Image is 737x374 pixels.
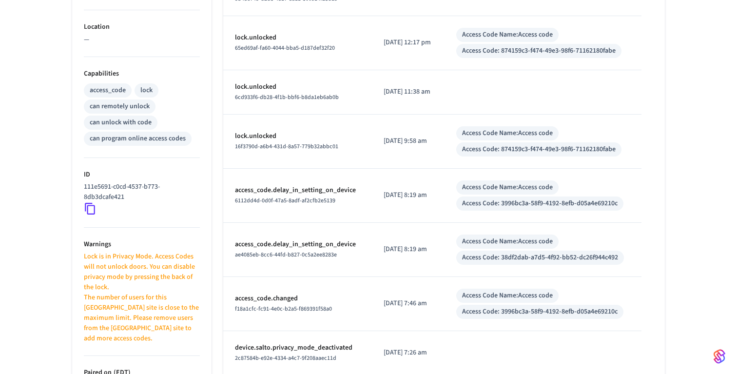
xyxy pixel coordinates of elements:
[235,131,360,141] p: lock.unlocked
[384,348,433,358] p: [DATE] 7:26 am
[235,354,336,362] span: 2c87584b-e92e-4334-a4c7-9f208aaec11d
[90,101,150,112] div: can remotely unlock
[90,134,186,144] div: can program online access codes
[235,305,332,313] span: f18a1cfc-fc91-4e0c-b2a5-f869391f58a0
[714,349,725,364] img: SeamLogoGradient.69752ec5.svg
[90,85,126,96] div: access_code
[84,69,200,79] p: Capabilities
[235,185,360,196] p: access_code.delay_in_setting_on_device
[384,244,433,255] p: [DATE] 8:19 am
[235,239,360,250] p: access_code.delay_in_setting_on_device
[462,236,553,247] div: Access Code Name: Access code
[84,22,200,32] p: Location
[235,33,360,43] p: lock.unlocked
[462,182,553,193] div: Access Code Name: Access code
[235,251,337,259] span: ae4085eb-8cc6-44fd-b827-0c5a2ee8283e
[235,294,360,304] p: access_code.changed
[384,38,433,48] p: [DATE] 12:17 pm
[462,128,553,138] div: Access Code Name: Access code
[84,252,200,293] p: Lock is in Privacy Mode. Access Codes will not unlock doors. You can disable privacy mode by pres...
[384,190,433,200] p: [DATE] 8:19 am
[384,87,433,97] p: [DATE] 11:38 am
[462,307,618,317] div: Access Code: 3996bc3a-58f9-4192-8efb-d05a4e69210c
[84,35,200,45] p: —
[462,30,553,40] div: Access Code Name: Access code
[84,239,200,250] p: Warnings
[140,85,153,96] div: lock
[462,46,616,56] div: Access Code: 874159c3-f474-49e3-98f6-71162180fabe
[462,253,618,263] div: Access Code: 38df2dab-a7d5-4f92-bb52-dc26f944c492
[235,44,335,52] span: 65ed69af-fa60-4044-bba5-d187def32f20
[235,93,339,101] span: 6cd933f6-db28-4f1b-bbf6-b8da1eb6ab0b
[90,118,152,128] div: can unlock with code
[235,82,360,92] p: lock.unlocked
[84,182,196,202] p: 111e5691-c0cd-4537-b773-8db3dcafe421
[384,298,433,309] p: [DATE] 7:46 am
[462,291,553,301] div: Access Code Name: Access code
[462,198,618,209] div: Access Code: 3996bc3a-58f9-4192-8efb-d05a4e69210c
[84,293,200,344] p: The number of users for this [GEOGRAPHIC_DATA] site is close to the maximum limit. Please remove ...
[235,197,335,205] span: 6112dd4d-0d0f-47a5-8adf-af2cfb2e5139
[235,142,338,151] span: 16f3790d-a6b4-431d-8a57-779b32abbc01
[462,144,616,155] div: Access Code: 874159c3-f474-49e3-98f6-71162180fabe
[235,343,360,353] p: device.salto.privacy_mode_deactivated
[384,136,433,146] p: [DATE] 9:58 am
[84,170,200,180] p: ID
